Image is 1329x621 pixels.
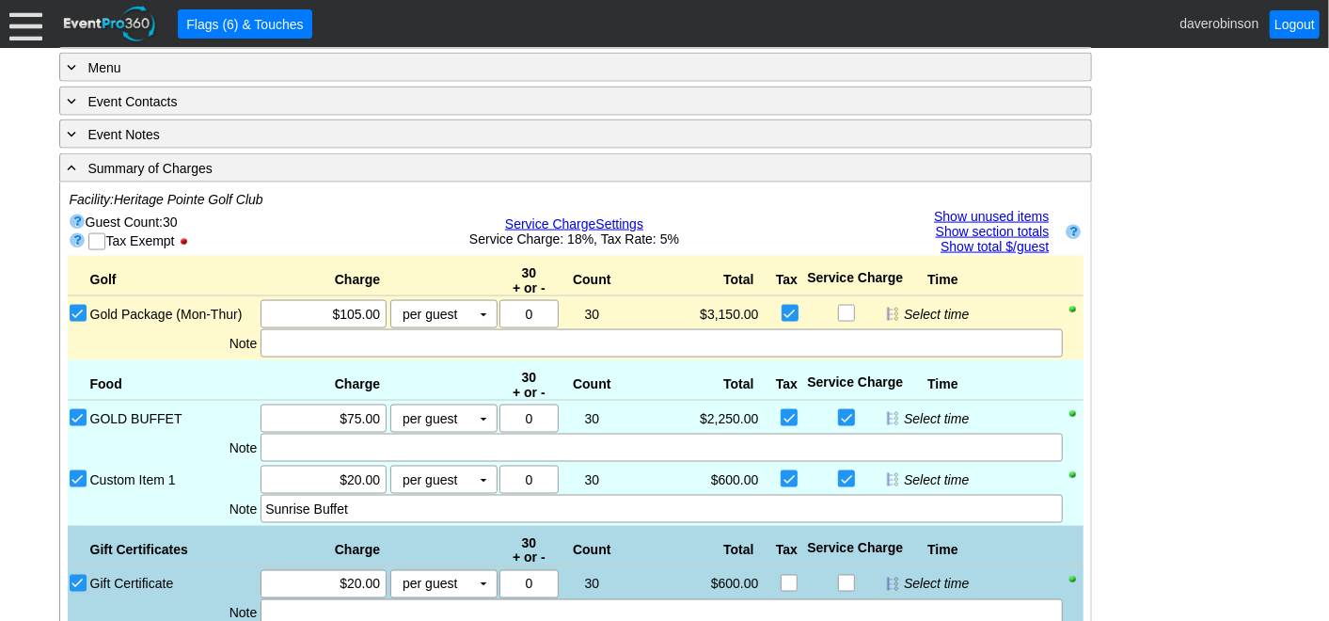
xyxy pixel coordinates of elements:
[904,577,1059,592] div: Select time
[70,192,1082,207] td: Facility:
[624,535,768,565] div: Total
[782,410,800,429] input: Add Sales Tax of 5.0%
[904,307,1059,322] div: Select time
[884,405,901,433] div: Don't show this item on timeline; click to toggle
[1067,573,1082,586] div: Show row when printing; click to hide row when printing.
[505,216,596,231] span: Service Charge
[88,535,260,565] div: Gift Certificates
[403,575,457,594] span: per guest
[9,8,42,40] div: Menu: Click or 'Crtl+M' to toggle menu open/close
[1179,15,1258,30] span: daverobinson
[561,265,624,295] div: Count
[513,280,546,295] span: + or -
[90,472,176,487] label: Custom Item 1
[403,470,457,489] span: per guest
[513,550,546,565] span: + or -
[522,265,537,280] span: 30
[90,411,182,426] label: GOLD BUFFET
[624,570,759,598] div: $600.00
[64,90,1010,112] div: Event Contacts
[768,370,806,400] div: Tax
[259,370,388,400] div: Charge
[782,576,800,595] input: Add Sales Tax of 5.0%
[182,15,307,34] span: Flags (6) & Touches
[941,239,1049,254] a: Show total $/guest
[782,471,800,490] input: Add Sales Tax of 5.0%
[805,370,905,400] div: Service Charge
[901,300,1062,328] div: Edit start & end times
[403,409,457,428] span: per guest
[901,405,1062,433] div: Edit start & end times
[1067,469,1082,482] div: Show row when printing; click to hide row when printing.
[403,231,746,247] div: Service Charge: 18%, Tax Rate: 5%
[624,265,768,295] div: Total
[88,434,260,462] div: Note
[522,370,537,385] span: 30
[562,300,622,328] div: 30
[904,472,1059,487] div: Select time
[88,265,260,295] div: Golf
[89,234,108,253] input: Set tax exempt status of event
[624,300,759,328] div: $3,150.00
[905,535,1064,565] div: Time
[562,466,622,494] div: 30
[163,215,178,230] span: 30
[562,405,622,433] div: 30
[805,265,905,295] div: Service Charge
[905,265,1064,295] div: Time
[936,224,1050,239] a: Show section totals
[178,235,201,248] div: Hide Tax Exempt when printing; click to show Tax Exempt when printing.
[1067,303,1082,316] div: Show row when printing; click to hide row when printing.
[61,3,159,45] img: EventPro360
[88,495,260,523] div: Note
[71,212,401,230] div: Guest Count:
[64,157,1010,179] div: Summary of Charges
[839,471,858,490] input: Service Charge
[884,570,901,598] div: Don't show this item on timeline; click to toggle
[934,209,1049,224] a: Show unused items
[403,305,457,324] span: per guest
[88,370,260,400] div: Food
[901,466,1062,494] div: Edit start & end times
[90,307,243,322] label: Gold Package (Mon-Thur)
[182,14,307,34] span: Flags (6) & Touches
[259,265,388,295] div: Charge
[1067,407,1082,421] div: Show row when printing; click to hide row when printing.
[884,466,901,494] div: Don't show this item on timeline; click to toggle
[768,535,806,565] div: Tax
[88,60,121,75] span: Menu
[839,306,858,325] input: Service Charge
[562,570,622,598] div: 30
[1270,10,1320,39] a: Logout
[505,216,643,231] a: Service ChargeSettings
[259,535,388,565] div: Charge
[90,577,174,592] label: Gift Certificate
[88,329,260,358] div: Note
[88,161,213,176] span: Summary of Charges
[561,370,624,400] div: Count
[88,127,160,142] span: Event Notes
[105,233,174,248] span: Tax Exempt
[64,123,1010,145] div: Event Notes
[884,300,901,328] div: Don't show this item on timeline; click to toggle
[624,370,768,400] div: Total
[768,265,806,295] div: Tax
[624,466,759,494] div: $600.00
[901,570,1062,598] div: Edit start & end times
[624,405,759,433] div: $2,250.00
[513,385,546,400] span: + or -
[905,370,1064,400] div: Time
[265,500,1057,518] div: Sunrise Buffet
[805,535,905,565] div: Service Charge
[88,94,178,109] span: Event Contacts
[839,576,858,595] input: Service Charge
[64,56,1010,78] div: Menu
[561,535,624,565] div: Count
[904,411,1059,426] div: Select time
[839,410,858,429] input: Service Charge
[783,306,801,325] input: Add Sales Tax of 5.0%
[114,192,263,207] span: Heritage Pointe Golf Club
[522,535,537,550] span: 30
